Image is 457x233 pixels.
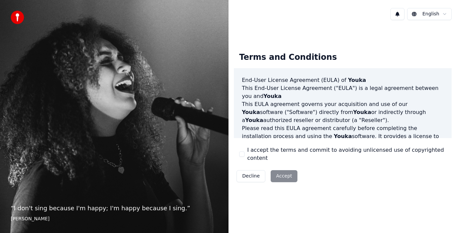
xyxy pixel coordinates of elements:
label: I accept the terms and commit to avoiding unlicensed use of copyrighted content [247,146,446,162]
button: Decline [237,170,265,182]
footer: [PERSON_NAME] [11,216,218,222]
h3: End-User License Agreement (EULA) of [242,76,444,84]
span: Youka [348,77,366,83]
span: Youka [264,93,282,99]
span: Youka [242,109,260,115]
span: Youka [245,117,263,123]
p: Please read this EULA agreement carefully before completing the installation process and using th... [242,124,444,156]
div: Terms and Conditions [234,47,342,68]
p: “ I don't sing because I'm happy; I'm happy because I sing. ” [11,204,218,213]
span: Youka [353,109,371,115]
p: This EULA agreement governs your acquisition and use of our software ("Software") directly from o... [242,100,444,124]
p: This End-User License Agreement ("EULA") is a legal agreement between you and [242,84,444,100]
span: Youka [334,133,352,139]
img: youka [11,11,24,24]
